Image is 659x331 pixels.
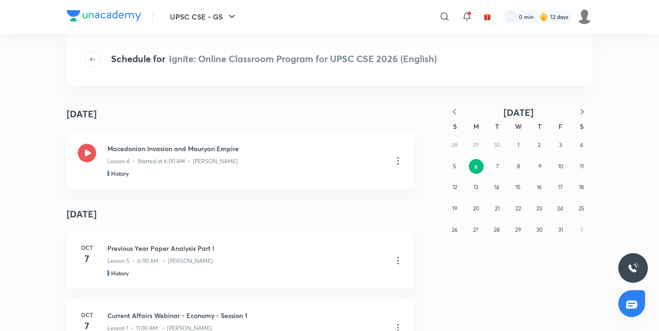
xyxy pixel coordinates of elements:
[516,205,521,212] abbr: October 22, 2025
[67,10,141,21] img: Company Logo
[453,184,457,191] abbr: October 12, 2025
[553,159,568,174] button: October 10, 2025
[107,157,238,165] p: Lesson 4 • Started at 6:00 AM • [PERSON_NAME]
[574,201,589,216] button: October 25, 2025
[496,163,499,170] abbr: October 7, 2025
[448,180,462,195] button: October 12, 2025
[538,122,541,131] abbr: Thursday
[558,163,563,170] abbr: October 10, 2025
[504,106,534,119] span: [DATE]
[468,180,483,195] button: October 13, 2025
[574,159,589,174] button: October 11, 2025
[111,269,129,277] h5: History
[517,163,520,170] abbr: October 8, 2025
[580,141,583,148] abbr: October 4, 2025
[511,180,526,195] button: October 15, 2025
[480,9,495,24] button: avatar
[107,311,385,320] h3: Current Affairs Webinar - Economy - Session 1
[67,10,141,24] a: Company Logo
[78,252,96,266] h4: 7
[532,138,547,153] button: October 2, 2025
[490,201,504,216] button: October 21, 2025
[574,180,589,195] button: October 18, 2025
[473,226,479,233] abbr: October 27, 2025
[558,184,563,191] abbr: October 17, 2025
[539,12,548,21] img: streak
[164,7,243,26] button: UPSC CSE - GS
[473,205,479,212] abbr: October 20, 2025
[538,163,541,170] abbr: October 9, 2025
[559,122,562,131] abbr: Friday
[469,159,484,174] button: October 6, 2025
[515,226,521,233] abbr: October 29, 2025
[495,122,499,131] abbr: Tuesday
[553,201,568,216] button: October 24, 2025
[453,163,456,170] abbr: October 5, 2025
[78,243,96,252] h6: Oct
[465,107,572,118] button: [DATE]
[494,226,500,233] abbr: October 28, 2025
[494,184,499,191] abbr: October 14, 2025
[474,163,478,170] abbr: October 6, 2025
[511,223,526,237] button: October 29, 2025
[78,311,96,319] h6: Oct
[532,201,547,216] button: October 23, 2025
[537,184,542,191] abbr: October 16, 2025
[67,232,415,288] a: Oct7Previous Year Paper Analysis Part ILesson 5 • 6:00 AM • [PERSON_NAME]History
[532,159,547,174] button: October 9, 2025
[515,122,522,131] abbr: Wednesday
[495,205,499,212] abbr: October 21, 2025
[553,180,568,195] button: October 17, 2025
[536,205,542,212] abbr: October 23, 2025
[628,262,639,274] img: ttu
[511,159,526,174] button: October 8, 2025
[532,223,547,237] button: October 30, 2025
[452,205,457,212] abbr: October 19, 2025
[107,243,385,253] h3: Previous Year Paper Analysis Part I
[483,13,491,21] img: avatar
[490,180,504,195] button: October 14, 2025
[452,226,458,233] abbr: October 26, 2025
[107,144,385,153] h3: Macedonian Invasion and Mauryan Empire
[169,52,437,65] span: Ignite: Online Classroom Program for UPSC CSE 2026 (English)
[574,138,589,153] button: October 4, 2025
[448,201,462,216] button: October 19, 2025
[468,223,483,237] button: October 27, 2025
[67,200,415,229] h4: [DATE]
[516,184,521,191] abbr: October 15, 2025
[473,122,479,131] abbr: Monday
[448,223,462,237] button: October 26, 2025
[111,52,437,67] h4: Schedule for
[553,223,568,237] button: October 31, 2025
[448,159,462,174] button: October 5, 2025
[536,226,542,233] abbr: October 30, 2025
[511,201,526,216] button: October 22, 2025
[107,257,213,265] p: Lesson 5 • 6:00 AM • [PERSON_NAME]
[559,141,562,148] abbr: October 3, 2025
[67,107,97,121] h4: [DATE]
[67,133,415,189] a: Macedonian Invasion and Mauryan EmpireLesson 4 • Started at 6:00 AM • [PERSON_NAME]History
[553,138,568,153] button: October 3, 2025
[578,205,584,212] abbr: October 25, 2025
[577,9,592,25] img: Celina Chingmuan
[579,184,584,191] abbr: October 18, 2025
[468,201,483,216] button: October 20, 2025
[111,169,129,178] h5: History
[580,122,584,131] abbr: Saturday
[580,163,584,170] abbr: October 11, 2025
[473,184,478,191] abbr: October 13, 2025
[490,159,505,174] button: October 7, 2025
[490,223,504,237] button: October 28, 2025
[558,226,563,233] abbr: October 31, 2025
[453,122,457,131] abbr: Sunday
[538,141,541,148] abbr: October 2, 2025
[517,141,519,148] abbr: October 1, 2025
[557,205,563,212] abbr: October 24, 2025
[532,180,547,195] button: October 16, 2025
[511,138,526,153] button: October 1, 2025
